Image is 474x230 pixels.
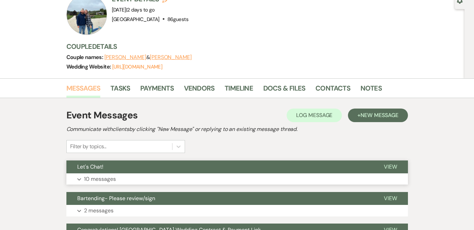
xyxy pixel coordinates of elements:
[112,16,160,23] span: [GEOGRAPHIC_DATA]
[110,83,130,98] a: Tasks
[104,54,192,61] span: &
[315,83,350,98] a: Contacts
[66,192,373,205] button: Bartending- Please review/sign
[66,54,104,61] span: Couple names:
[384,195,397,202] span: View
[84,175,116,184] p: 10 messages
[360,83,382,98] a: Notes
[384,163,397,170] span: View
[66,42,446,51] h3: Couple Details
[66,63,112,70] span: Wedding Website:
[184,83,214,98] a: Vendors
[127,6,154,13] span: 2 days to go
[126,6,155,13] span: |
[112,6,155,13] span: [DATE]
[167,16,188,23] span: 86 guests
[77,163,103,170] span: Let's Chat!
[225,83,253,98] a: Timeline
[373,160,408,173] button: View
[77,195,155,202] span: Bartending- Please review/sign
[84,206,114,215] p: 2 messages
[287,109,342,122] button: Log Message
[66,173,408,185] button: 10 messages
[66,205,408,216] button: 2 messages
[296,112,332,119] span: Log Message
[373,192,408,205] button: View
[360,112,398,119] span: New Message
[348,109,408,122] button: +New Message
[66,83,101,98] a: Messages
[66,160,373,173] button: Let's Chat!
[104,55,146,60] button: [PERSON_NAME]
[70,142,106,151] div: Filter by topics...
[66,108,138,122] h1: Event Messages
[66,125,408,133] h2: Communicate with clients by clicking "New Message" or replying to an existing message thread.
[263,83,305,98] a: Docs & Files
[140,83,174,98] a: Payments
[150,55,192,60] button: [PERSON_NAME]
[112,63,162,70] a: [URL][DOMAIN_NAME]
